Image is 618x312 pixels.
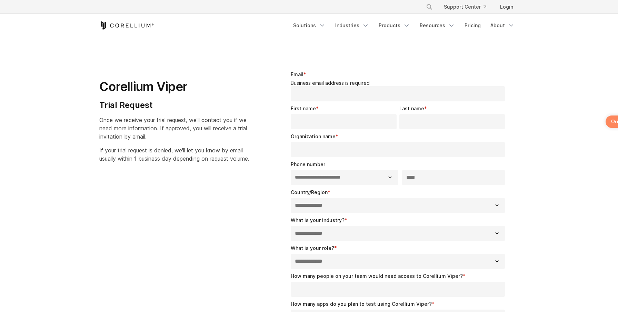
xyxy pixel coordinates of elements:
[291,105,316,111] span: First name
[291,161,325,167] span: Phone number
[99,21,154,30] a: Corellium Home
[423,1,436,13] button: Search
[291,71,303,77] span: Email
[291,273,463,279] span: How many people on your team would need access to Corellium Viper?
[289,19,519,32] div: Navigation Menu
[99,100,249,110] h4: Trial Request
[399,105,424,111] span: Last name
[331,19,373,32] a: Industries
[291,301,432,307] span: How many apps do you plan to test using Corellium Viper?
[375,19,414,32] a: Products
[289,19,330,32] a: Solutions
[291,245,334,251] span: What is your role?
[291,80,508,86] legend: Business email address is required
[460,19,485,32] a: Pricing
[99,147,249,162] span: If your trial request is denied, we'll let you know by email usually within 1 business day depend...
[291,189,328,195] span: Country/Region
[99,117,247,140] span: Once we receive your trial request, we'll contact you if we need more information. If approved, y...
[495,1,519,13] a: Login
[291,217,345,223] span: What is your industry?
[486,19,519,32] a: About
[438,1,492,13] a: Support Center
[418,1,519,13] div: Navigation Menu
[416,19,459,32] a: Resources
[291,133,336,139] span: Organization name
[99,79,249,94] h1: Corellium Viper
